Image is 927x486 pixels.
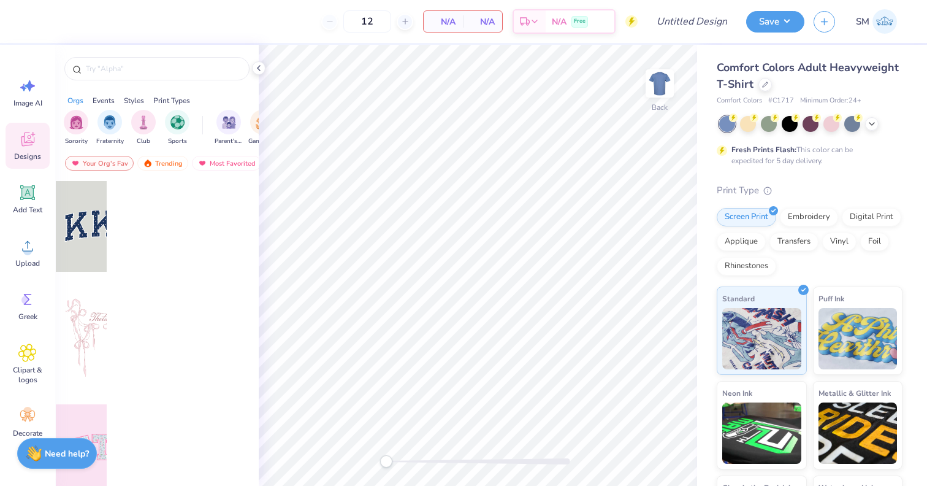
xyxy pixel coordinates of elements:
img: Metallic & Glitter Ink [818,403,898,464]
button: filter button [248,110,277,146]
div: Orgs [67,95,83,106]
span: Puff Ink [818,292,844,305]
img: Fraternity Image [103,115,116,129]
input: Try "Alpha" [85,63,242,75]
div: Print Types [153,95,190,106]
div: Most Favorited [192,156,261,171]
div: Embroidery [780,208,838,226]
div: filter for Sports [165,110,189,146]
span: Clipart & logos [7,365,48,385]
span: Sports [168,137,187,146]
span: Club [137,137,150,146]
img: Standard [722,308,801,369]
div: filter for Parent's Weekend [215,110,243,146]
div: Accessibility label [380,455,392,468]
button: filter button [131,110,156,146]
span: Metallic & Glitter Ink [818,387,891,399]
button: filter button [96,110,124,146]
div: Trending [137,156,188,171]
div: Events [93,95,115,106]
span: N/A [470,15,495,28]
button: filter button [64,110,88,146]
button: Save [746,11,804,33]
img: Sophia Miller [872,9,897,34]
span: Comfort Colors [717,96,762,106]
div: filter for Game Day [248,110,277,146]
span: N/A [552,15,566,28]
div: Print Type [717,183,902,198]
img: most_fav.gif [197,159,207,168]
span: Add Text [13,205,42,215]
span: Standard [722,292,755,305]
input: Untitled Design [647,9,737,34]
span: N/A [431,15,456,28]
span: Game Day [248,137,277,146]
div: This color can be expedited for 5 day delivery. [731,144,882,166]
span: SM [856,15,869,29]
input: – – [343,10,391,33]
div: Styles [124,95,144,106]
span: Fraternity [96,137,124,146]
span: Greek [18,312,37,322]
div: Applique [717,233,766,251]
img: Puff Ink [818,308,898,369]
span: Upload [15,258,40,268]
img: trending.gif [143,159,153,168]
img: Game Day Image [256,115,270,129]
div: Your Org's Fav [65,156,134,171]
div: Digital Print [842,208,901,226]
span: Image AI [13,98,42,108]
strong: Need help? [45,448,89,460]
img: Club Image [137,115,150,129]
div: Foil [860,233,889,251]
img: Sports Image [170,115,185,129]
img: most_fav.gif [71,159,80,168]
div: Rhinestones [717,257,776,276]
div: Vinyl [822,233,856,251]
strong: Fresh Prints Flash: [731,145,796,155]
img: Parent's Weekend Image [222,115,236,129]
span: Parent's Weekend [215,137,243,146]
span: Comfort Colors Adult Heavyweight T-Shirt [717,60,899,91]
div: Screen Print [717,208,776,226]
img: Sorority Image [69,115,83,129]
div: filter for Club [131,110,156,146]
a: SM [850,9,902,34]
span: Designs [14,152,41,161]
div: filter for Sorority [64,110,88,146]
span: Decorate [13,428,42,438]
img: Back [647,71,672,96]
span: Minimum Order: 24 + [800,96,861,106]
div: filter for Fraternity [96,110,124,146]
div: Back [652,102,668,113]
span: Free [574,17,586,26]
div: Transfers [769,233,818,251]
span: Sorority [65,137,88,146]
span: Neon Ink [722,387,752,399]
button: filter button [165,110,189,146]
button: filter button [215,110,243,146]
span: # C1717 [768,96,794,106]
img: Neon Ink [722,403,801,464]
